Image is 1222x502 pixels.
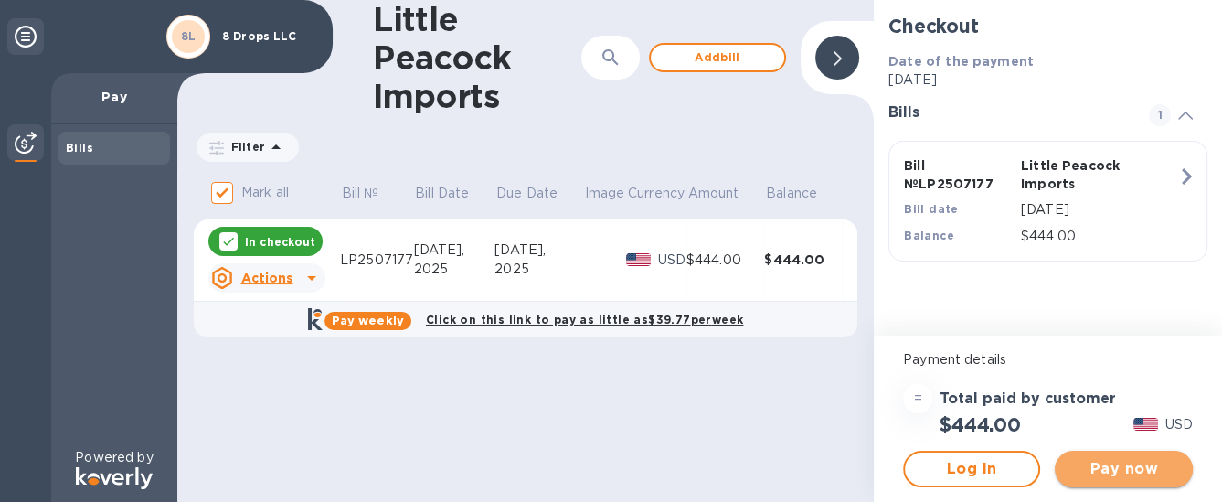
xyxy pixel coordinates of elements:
[496,184,558,203] p: Due Date
[415,184,469,203] p: Bill Date
[1069,458,1177,480] span: Pay now
[66,88,163,106] p: Pay
[649,43,786,72] button: Addbill
[494,240,583,260] div: [DATE],
[888,141,1207,262] button: Bill №LP2507177Little Peacock ImportsBill date[DATE]Balance$444.00
[241,183,289,202] p: Mark all
[688,184,763,203] span: Amount
[413,260,494,279] div: 2025
[75,448,153,467] p: Powered by
[1021,200,1177,219] p: [DATE]
[585,184,625,203] p: Image
[332,314,404,327] b: Pay weekly
[665,47,770,69] span: Add bill
[66,141,93,155] b: Bills
[766,184,817,203] p: Balance
[222,30,313,43] p: 8 Drops LLC
[342,184,403,203] span: Bill №
[1055,451,1192,487] button: Pay now
[658,251,686,270] p: USD
[940,390,1116,408] h3: Total paid by customer
[342,184,379,203] p: Bill №
[626,253,651,266] img: USD
[888,15,1207,37] h2: Checkout
[1021,156,1131,193] p: Little Peacock Imports
[413,240,494,260] div: [DATE],
[415,184,493,203] span: Bill Date
[686,251,764,270] div: $444.00
[494,260,583,279] div: 2025
[688,184,739,203] p: Amount
[888,104,1127,122] h3: Bills
[903,350,1193,369] p: Payment details
[1133,418,1158,431] img: USD
[496,184,581,203] span: Due Date
[919,458,1024,480] span: Log in
[888,70,1207,90] p: [DATE]
[240,271,292,285] u: Actions
[904,229,954,242] b: Balance
[904,202,959,216] b: Bill date
[224,139,265,155] p: Filter
[904,156,1014,193] p: Bill № LP2507177
[76,467,153,489] img: Logo
[1149,104,1171,126] span: 1
[903,451,1040,487] button: Log in
[245,234,315,250] p: In checkout
[181,29,197,43] b: 8L
[1021,227,1177,246] p: $444.00
[1165,415,1193,434] p: USD
[764,251,843,269] div: $444.00
[766,184,841,203] span: Balance
[888,54,1034,69] b: Date of the payment
[340,251,413,270] div: LP2507177
[628,184,685,203] p: Currency
[940,413,1021,436] h2: $444.00
[426,313,743,326] b: Click on this link to pay as little as $39.77 per week
[903,384,932,413] div: =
